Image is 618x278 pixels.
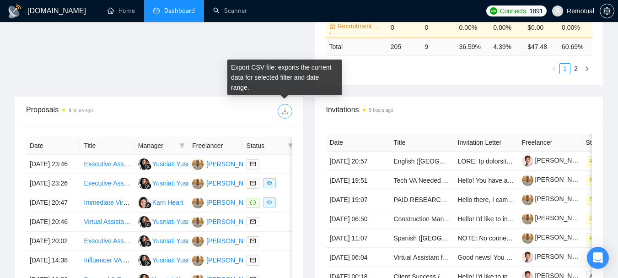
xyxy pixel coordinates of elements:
[455,17,489,38] td: 0.00%
[138,179,199,186] a: YYYusniati Yusniati
[522,176,588,183] a: [PERSON_NAME]
[138,237,199,244] a: YYYusniati Yusniati
[192,256,259,263] a: DM[PERSON_NAME]
[522,232,533,244] img: c11V89EzWUmKc_QtkfSStkJU0RWGo8ATyvAk5kafE6-Y6DpGytKOzJTVn2CuqSReUI
[267,180,272,186] span: eye
[529,6,543,16] span: 1891
[326,229,390,248] td: [DATE] 11:07
[278,108,292,115] span: download
[80,174,134,193] td: Executive Assistant (Remote, On-Demand)
[394,215,561,223] a: Construction Management Software Experts – Paid Survey
[558,17,592,38] td: 0.00%
[587,247,609,269] div: Open Intercom Messenger
[192,178,204,189] img: DM
[206,178,259,188] div: [PERSON_NAME]
[145,221,151,228] img: gigradar-bm.png
[369,108,393,113] time: 9 hours ago
[84,218,307,225] a: Virtual Assistant with Meta Ads Manager Experience (Daily Ad Upload Support)
[152,236,199,246] div: Yusniati Yusniati
[586,253,617,261] a: Pending
[145,260,151,266] img: gigradar-bm.png
[390,209,454,229] td: Construction Management Software Experts – Paid Survey
[326,38,387,55] td: Total
[600,4,614,18] button: setting
[192,160,259,167] a: DM[PERSON_NAME]
[326,134,390,152] th: Date
[80,193,134,213] td: Immediate Virtual Assistant Professional to organize and edit correspondence
[80,213,134,232] td: Virtual Assistant with Meta Ads Manager Experience (Daily Ad Upload Support)
[206,159,259,169] div: [PERSON_NAME]
[138,235,150,247] img: YY
[84,237,209,245] a: Executive Assistant (EA) — Immediate Start
[138,158,150,170] img: YY
[455,38,489,55] td: 36.59 %
[288,143,293,148] span: filter
[571,64,581,74] a: 2
[522,174,533,186] img: c11V89EzWUmKc_QtkfSStkJU0RWGo8ATyvAk5kafE6-Y6DpGytKOzJTVn2CuqSReUI
[26,174,80,193] td: [DATE] 23:26
[250,257,256,263] span: mail
[152,217,199,227] div: Yusniati Yusniati
[26,213,80,232] td: [DATE] 20:46
[522,253,588,260] a: [PERSON_NAME]
[145,164,151,170] img: gigradar-bm.png
[387,38,421,55] td: 205
[390,171,454,190] td: Tech VA Needed to Build Automation for Digital Subscription Product (AI + SMS + Media)
[559,63,570,74] li: 1
[138,198,183,206] a: KHKarri Heart
[338,21,382,31] a: Recruitment -Dilip - US ONLY
[138,218,199,225] a: YYYusniati Yusniati
[250,200,256,205] span: message
[278,104,292,119] button: download
[192,237,259,244] a: DM[PERSON_NAME]
[326,248,390,267] td: [DATE] 06:04
[7,4,22,19] img: logo
[548,63,559,74] button: left
[145,240,151,247] img: gigradar-bm.png
[390,134,454,152] th: Title
[26,155,80,174] td: [DATE] 23:46
[192,216,204,228] img: DM
[179,143,185,148] span: filter
[153,7,160,14] span: dashboard
[84,256,301,264] a: Influencer VA for Fast-Growing Fashion Brand (Base Salary + Commissions)
[145,202,151,208] img: gigradar-bm.png
[586,233,613,243] span: Pending
[489,17,524,38] td: 0.00%
[177,139,187,153] span: filter
[522,155,533,167] img: c1yqdw3H2lHxLC6N58DI7ic_Loxoko_tvP2eQSrshOc5PCzf0XDOoRIepf8e-Mz9qU
[84,199,304,206] a: Immediate Virtual Assistant Professional to organize and edit correspondence
[390,229,454,248] td: Spanish (US) Voice Actors Needed for Fictional Character Recording
[522,157,588,164] a: [PERSON_NAME]
[188,137,242,155] th: Freelancer
[584,66,590,71] span: right
[600,7,614,15] a: setting
[586,156,613,166] span: Pending
[138,141,176,151] span: Manager
[192,198,259,206] a: DM[PERSON_NAME]
[152,159,199,169] div: Yusniati Yusniati
[145,183,151,189] img: gigradar-bm.png
[326,190,390,209] td: [DATE] 19:07
[26,137,80,155] th: Date
[570,63,581,74] li: 2
[206,236,259,246] div: [PERSON_NAME]
[206,255,259,265] div: [PERSON_NAME]
[138,256,199,263] a: YYYusniati Yusniati
[522,213,533,224] img: c11V89EzWUmKc_QtkfSStkJU0RWGo8ATyvAk5kafE6-Y6DpGytKOzJTVn2CuqSReUI
[586,234,617,241] a: Pending
[586,214,613,224] span: Pending
[138,216,150,228] img: YY
[134,137,188,155] th: Manager
[26,232,80,251] td: [DATE] 20:02
[250,238,256,244] span: mail
[390,248,454,267] td: Virtual Assistant for COO | Email Coordination, Deposit Verifications, & POS Reporting (U.S. Hours)
[107,7,135,15] a: homeHome
[250,161,256,167] span: mail
[586,215,617,222] a: Pending
[192,235,204,247] img: DM
[421,38,456,55] td: 9
[164,7,195,15] span: Dashboard
[80,251,134,270] td: Influencer VA for Fast-Growing Fashion Brand (Base Salary + Commissions)
[192,197,204,208] img: DM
